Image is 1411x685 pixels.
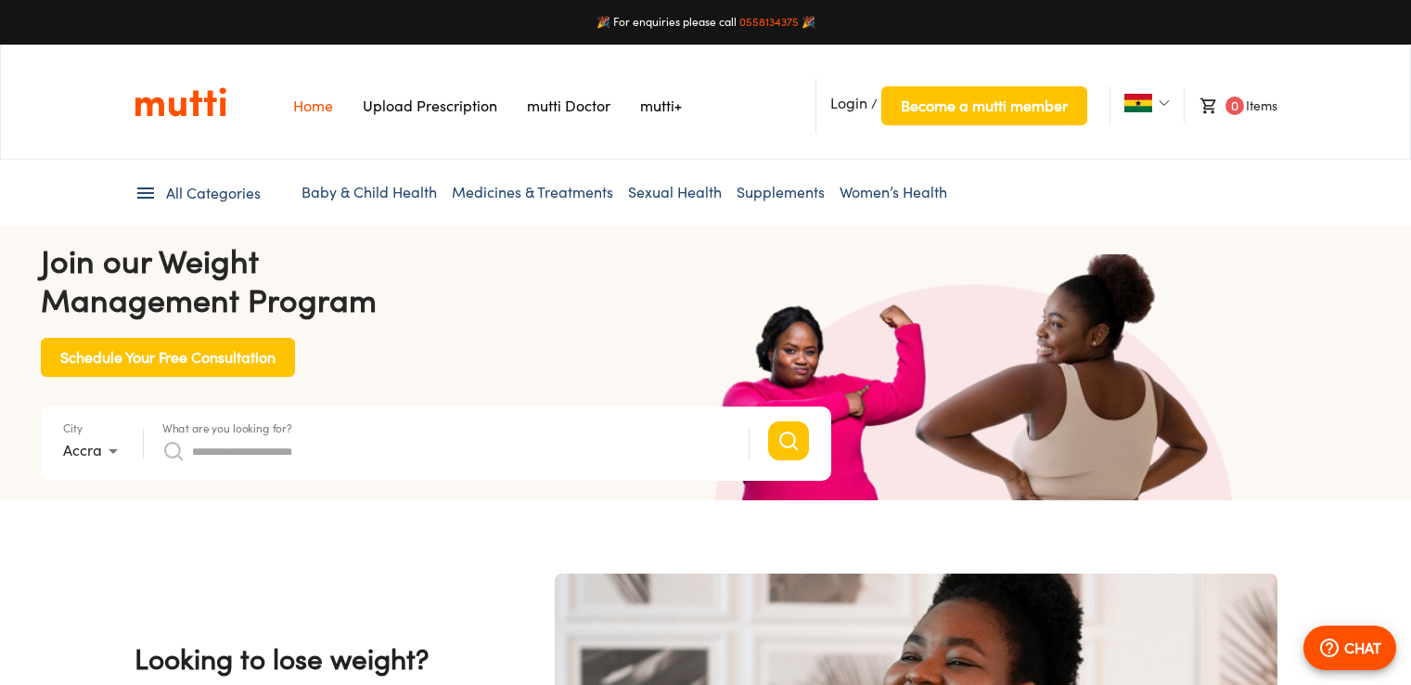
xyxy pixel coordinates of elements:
label: City [63,422,83,433]
a: Medicines & Treatments [452,183,613,201]
span: Schedule Your Free Consultation [60,344,276,370]
a: Supplements [737,183,825,201]
img: Logo [135,86,226,118]
button: Schedule Your Free Consultation [41,338,295,377]
li: Items [1184,89,1276,123]
a: Baby & Child Health [301,183,437,201]
a: 0558134375 [739,15,799,29]
img: Dropdown [1159,97,1170,109]
label: What are you looking for? [162,422,292,433]
span: All Categories [166,183,261,204]
button: Search [768,421,809,460]
a: Schedule Your Free Consultation [41,347,295,363]
li: / [815,79,1087,133]
a: Link on the logo navigates to HomePage [135,86,226,118]
button: Become a mutti member [881,86,1087,125]
h4: Looking to lose weight? [135,640,503,679]
a: Sexual Health [628,183,722,201]
h4: Join our Weight Management Program [41,241,831,319]
span: Login [830,94,867,112]
p: CHAT [1344,637,1381,659]
a: Women’s Health [840,183,947,201]
a: Navigates to Prescription Upload Page [363,97,497,115]
a: Navigates to mutti doctor website [527,97,610,115]
a: Navigates to Home Page [293,97,333,115]
span: 0 [1225,97,1244,115]
div: Accra [63,436,124,466]
span: Become a mutti member [901,93,1068,119]
button: CHAT [1303,626,1396,670]
a: Navigates to mutti+ page [640,97,682,115]
img: Ghana [1124,94,1152,112]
